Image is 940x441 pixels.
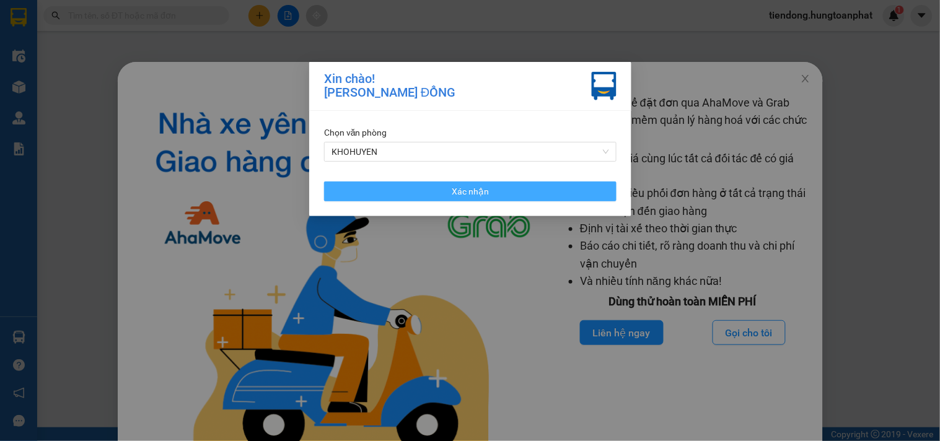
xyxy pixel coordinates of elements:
span: KHOHUYEN [332,142,609,161]
img: vxr-icon [592,72,617,100]
button: Xác nhận [324,181,617,201]
div: Xin chào! [PERSON_NAME] ĐỒNG [324,72,455,100]
div: Chọn văn phòng [324,126,617,139]
span: Xác nhận [452,185,489,198]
